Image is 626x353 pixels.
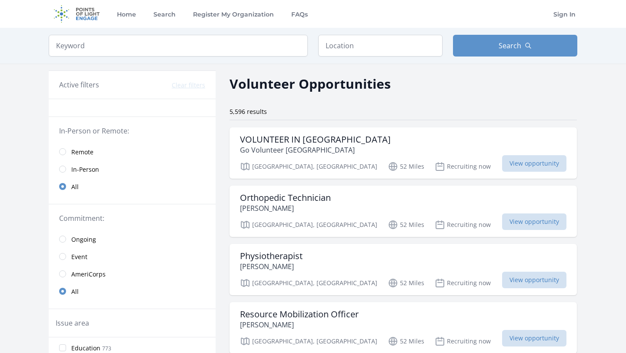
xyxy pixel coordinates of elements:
button: Search [453,35,577,57]
a: AmeriCorps [49,265,216,283]
span: Event [71,253,87,261]
span: 5,596 results [230,107,267,116]
a: Event [49,248,216,265]
input: Education 773 [59,344,66,351]
p: 52 Miles [388,278,424,288]
span: AmeriCorps [71,270,106,279]
legend: In-Person or Remote: [59,126,205,136]
legend: Issue area [56,318,89,328]
span: View opportunity [502,272,566,288]
p: Recruiting now [435,336,491,346]
p: 52 Miles [388,336,424,346]
p: [GEOGRAPHIC_DATA], [GEOGRAPHIC_DATA] [240,336,377,346]
button: Clear filters [172,81,205,90]
a: All [49,283,216,300]
span: Remote [71,148,93,157]
span: View opportunity [502,213,566,230]
p: [PERSON_NAME] [240,203,331,213]
p: Recruiting now [435,161,491,172]
a: In-Person [49,160,216,178]
legend: Commitment: [59,213,205,223]
h3: Physiotherapist [240,251,303,261]
a: Ongoing [49,230,216,248]
span: View opportunity [502,155,566,172]
span: All [71,287,79,296]
p: [GEOGRAPHIC_DATA], [GEOGRAPHIC_DATA] [240,220,377,230]
span: Ongoing [71,235,96,244]
h2: Volunteer Opportunities [230,74,391,93]
p: Go Volunteer [GEOGRAPHIC_DATA] [240,145,391,155]
a: Remote [49,143,216,160]
span: Search [499,40,521,51]
p: [PERSON_NAME] [240,320,359,330]
h3: Active filters [59,80,99,90]
p: [PERSON_NAME] [240,261,303,272]
h3: Orthopedic Technician [240,193,331,203]
p: Recruiting now [435,220,491,230]
span: In-Person [71,165,99,174]
p: [GEOGRAPHIC_DATA], [GEOGRAPHIC_DATA] [240,161,377,172]
span: 773 [102,345,111,352]
p: [GEOGRAPHIC_DATA], [GEOGRAPHIC_DATA] [240,278,377,288]
a: All [49,178,216,195]
h3: Resource Mobilization Officer [240,309,359,320]
a: VOLUNTEER IN [GEOGRAPHIC_DATA] Go Volunteer [GEOGRAPHIC_DATA] [GEOGRAPHIC_DATA], [GEOGRAPHIC_DATA... [230,127,577,179]
a: Physiotherapist [PERSON_NAME] [GEOGRAPHIC_DATA], [GEOGRAPHIC_DATA] 52 Miles Recruiting now View o... [230,244,577,295]
span: All [71,183,79,191]
input: Keyword [49,35,308,57]
p: 52 Miles [388,161,424,172]
p: Recruiting now [435,278,491,288]
h3: VOLUNTEER IN [GEOGRAPHIC_DATA] [240,134,391,145]
span: Education [71,344,100,353]
input: Location [318,35,443,57]
p: 52 Miles [388,220,424,230]
a: Orthopedic Technician [PERSON_NAME] [GEOGRAPHIC_DATA], [GEOGRAPHIC_DATA] 52 Miles Recruiting now ... [230,186,577,237]
span: View opportunity [502,330,566,346]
